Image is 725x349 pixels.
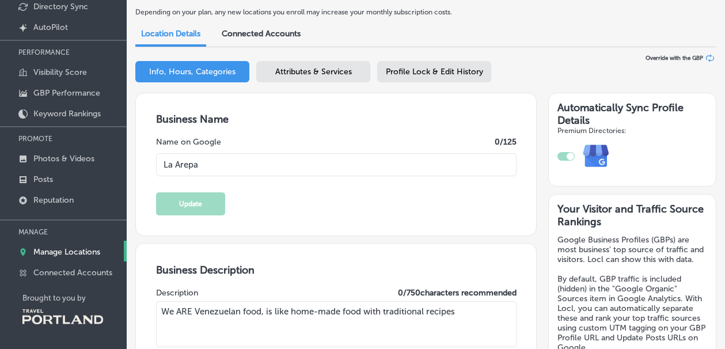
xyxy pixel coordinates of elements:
[386,67,483,77] span: Profile Lock & Edit History
[33,2,88,12] p: Directory Sync
[495,137,517,147] label: 0 /125
[22,309,103,324] img: Travel Portland
[557,127,708,135] h4: Premium Directories:
[33,195,74,205] p: Reputation
[33,88,100,98] p: GBP Performance
[156,288,198,298] label: Description
[33,268,112,278] p: Connected Accounts
[398,288,517,298] label: 0 / 750 characters recommended
[156,137,221,147] label: Name on Google
[156,153,517,176] input: Enter Location Name
[33,22,68,32] p: AutoPilot
[575,135,618,178] img: e7ababfa220611ac49bdb491a11684a6.png
[22,294,127,302] p: Brought to you by
[141,29,200,39] span: Location Details
[33,247,100,257] p: Manage Locations
[33,174,53,184] p: Posts
[33,154,94,164] p: Photos & Videos
[156,264,517,276] h3: Business Description
[135,8,513,16] p: Depending on your plan, any new locations you enroll may increase your monthly subscription costs.
[222,29,301,39] span: Connected Accounts
[557,203,708,228] h3: Your Visitor and Traffic Source Rankings
[646,55,703,62] span: Override with the GBP
[557,235,708,264] p: Google Business Profiles (GBPs) are most business' top source of traffic and visitors. Locl can s...
[156,192,225,215] button: Update
[557,101,708,127] h3: Automatically Sync Profile Details
[33,109,101,119] p: Keyword Rankings
[275,67,352,77] span: Attributes & Services
[149,67,236,77] span: Info, Hours, Categories
[33,67,87,77] p: Visibility Score
[156,113,517,126] h3: Business Name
